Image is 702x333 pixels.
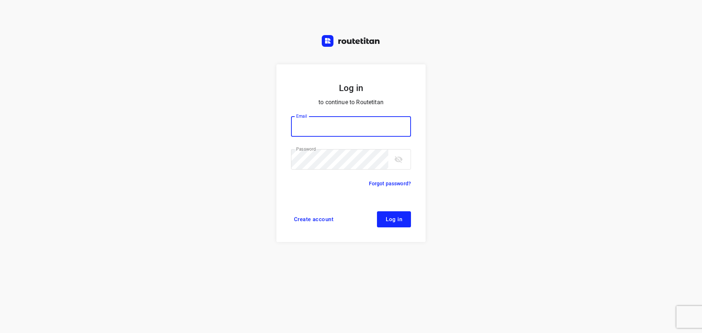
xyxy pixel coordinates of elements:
[386,216,402,222] span: Log in
[291,82,411,94] h5: Log in
[322,35,380,47] img: Routetitan
[369,179,411,188] a: Forgot password?
[377,211,411,227] button: Log in
[291,211,336,227] a: Create account
[391,152,406,167] button: toggle password visibility
[291,97,411,107] p: to continue to Routetitan
[322,35,380,49] a: Routetitan
[294,216,333,222] span: Create account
